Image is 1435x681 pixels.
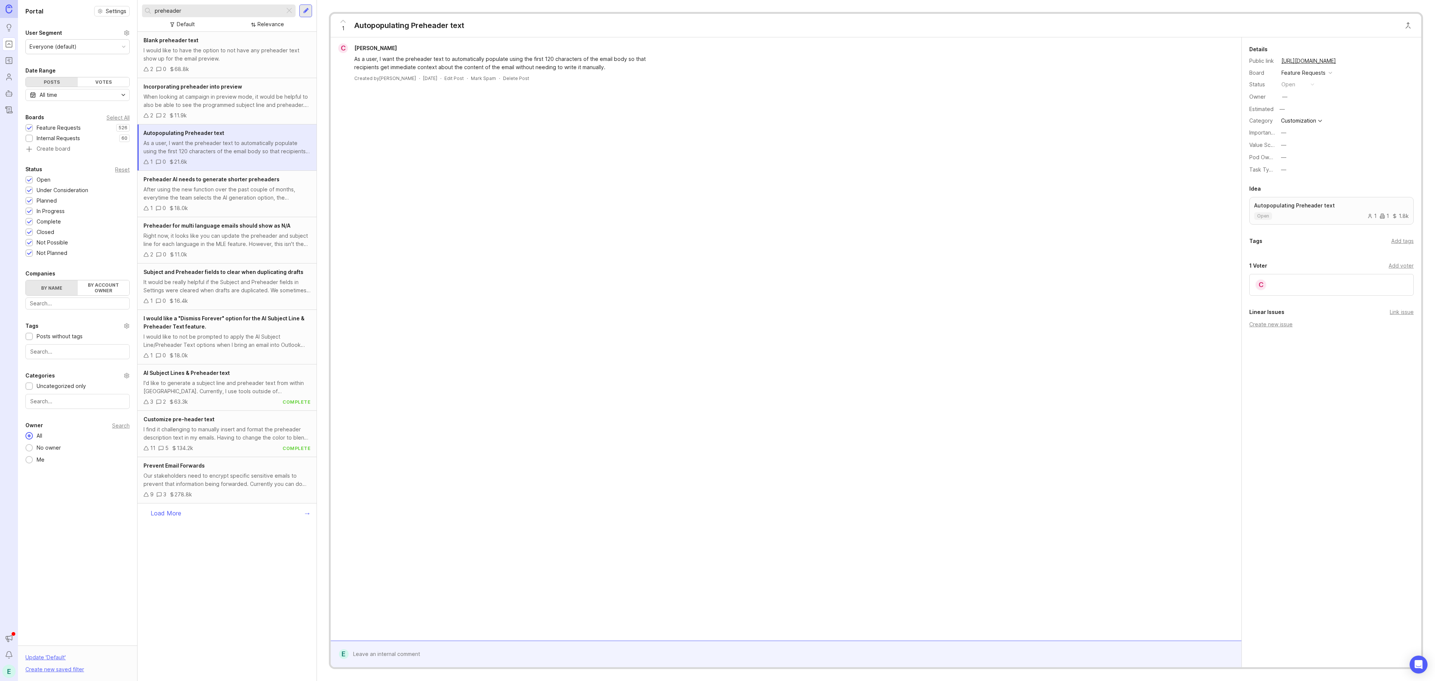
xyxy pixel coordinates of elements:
div: 2 [150,65,153,73]
div: Not Planned [37,249,67,257]
div: Search [112,423,130,428]
div: As a user, I want the preheader text to automatically populate using the first 120 characters of ... [143,139,311,155]
label: By account owner [78,280,130,295]
div: I would like to not be prompted to apply the AI Subject Line/Preheader Text options when I bring ... [143,333,311,349]
div: Idea [1249,184,1261,193]
a: Autopilot [2,87,16,100]
a: Autopopulating Preheader textopen111.8k [1249,197,1414,225]
div: Posts without tags [37,332,83,340]
div: 2 [150,111,153,120]
div: 0 [163,351,166,360]
a: Preheader AI needs to generate shorter preheadersAfter using the new function over the past coupl... [138,171,317,217]
div: Open Intercom Messenger [1410,656,1428,674]
a: C[PERSON_NAME] [334,43,403,53]
div: Delete Post [503,75,529,81]
div: — [1281,153,1286,161]
div: Edit Post [444,75,464,81]
a: Changelog [2,103,16,117]
div: Everyone (default) [30,43,77,51]
div: — [1277,104,1287,114]
span: Incorporating preheader into preview [143,83,242,90]
div: Categories [25,371,55,380]
a: Blank preheader textI would like to have the option to not have any preheader text show up for th... [138,32,317,78]
input: Search... [30,348,125,356]
div: 1 [1367,213,1377,219]
button: E [2,665,16,678]
a: [DATE] [423,75,437,81]
div: It would be really helpful if the Subject and Preheader fields in Settings were cleared when draf... [143,278,311,295]
h1: Portal [25,7,43,16]
div: 0 [163,297,166,305]
label: Task Type [1249,166,1276,173]
div: Load More [138,503,317,523]
div: 0 [163,158,166,166]
div: · [467,75,468,81]
div: Link issue [1390,308,1414,316]
div: open [1281,80,1295,89]
img: Canny Home [6,4,12,13]
div: 1 [150,351,153,360]
a: Portal [2,37,16,51]
div: 278.8k [175,490,192,499]
p: open [1257,213,1269,219]
span: I would like a "Dismiss Forever" option for the AI Subject Line & Preheader Text feature. [143,315,305,330]
div: 16.4k [174,297,188,305]
div: 3 [163,490,166,499]
div: Public link [1249,57,1275,65]
div: 1 Voter [1249,261,1267,270]
div: 5 [165,444,169,452]
div: · [440,75,441,81]
div: Posts [26,77,78,87]
div: Owner [25,421,43,430]
a: Users [2,70,16,84]
div: C [1255,279,1267,291]
div: Relevance [257,20,284,28]
div: 68.8k [175,65,189,73]
input: Search... [30,299,125,308]
a: Roadmaps [2,54,16,67]
span: 1 [342,24,345,33]
a: Incorporating preheader into previewWhen looking at campaign in preview mode, it would be helpful... [138,78,317,124]
a: Subject and Preheader fields to clear when duplicating draftsIt would be really helpful if the Su... [138,264,317,310]
div: 11.9k [174,111,187,120]
div: Open [37,176,50,184]
div: — [1281,166,1286,174]
div: Status [1249,80,1275,89]
div: Linear Issues [1249,308,1284,317]
span: Preheader for multi language emails should show as N/A [143,222,290,229]
a: Ideas [2,21,16,34]
a: [URL][DOMAIN_NAME] [1279,56,1338,66]
div: 2 [163,398,166,406]
button: Mark Spam [471,75,496,81]
button: Announcements [2,632,16,645]
div: 1 [150,158,153,166]
div: 134.2k [177,444,193,452]
div: · [419,75,420,81]
div: Update ' Default ' [25,653,66,665]
a: I would like a "Dismiss Forever" option for the AI Subject Line & Preheader Text feature.I would ... [138,310,317,364]
svg: toggle icon [117,92,129,98]
span: Customize pre-header text [143,416,215,422]
div: Customization [1281,118,1316,123]
div: Reset [115,167,130,172]
div: Right now, it looks like you can update the preheader and subject line for each language in the M... [143,232,311,248]
div: Boards [25,113,44,122]
div: Complete [37,218,61,226]
div: Add tags [1391,237,1414,245]
div: — [1281,129,1286,137]
div: Default [177,20,195,28]
a: Prevent Email ForwardsOur stakeholders need to encrypt specific sensitive emails to prevent that ... [138,457,317,503]
div: 18.0k [174,351,188,360]
button: Settings [94,6,130,16]
div: Status [25,165,42,174]
label: By name [26,280,78,295]
div: 9 [150,490,154,499]
div: Create new issue [1249,320,1414,329]
input: Search... [155,7,282,15]
a: Autopopulating Preheader textAs a user, I want the preheader text to automatically populate using... [138,124,317,171]
div: Board [1249,69,1275,77]
a: Preheader for multi language emails should show as N/ARight now, it looks like you can update the... [138,217,317,264]
div: Votes [78,77,130,87]
div: Details [1249,45,1268,54]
